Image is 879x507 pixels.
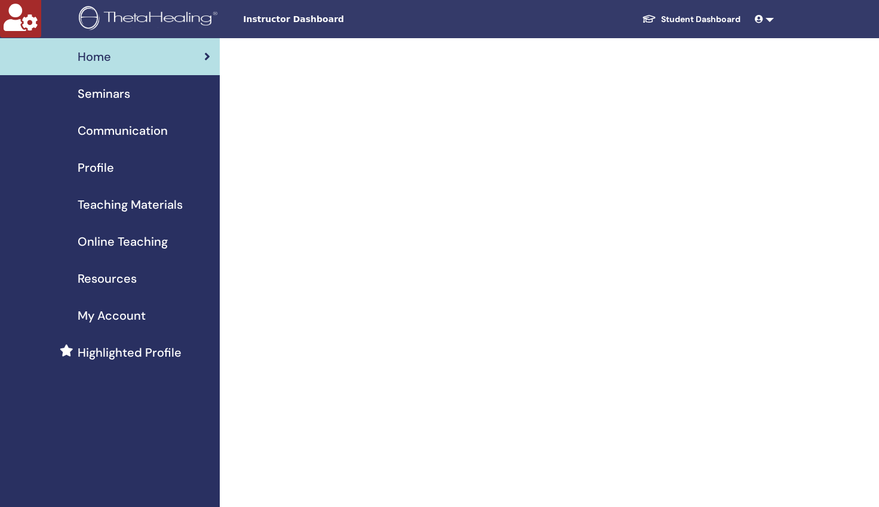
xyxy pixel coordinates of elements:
img: graduation-cap-white.svg [642,14,656,24]
img: logo.png [79,6,222,33]
span: Instructor Dashboard [243,13,422,26]
span: Teaching Materials [78,196,183,214]
span: Profile [78,159,114,177]
span: Seminars [78,85,130,103]
span: My Account [78,307,146,324]
span: Online Teaching [78,233,168,251]
span: Communication [78,122,168,140]
span: Highlighted Profile [78,344,182,361]
span: Home [78,48,111,66]
span: Resources [78,270,137,287]
a: Student Dashboard [632,8,750,30]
